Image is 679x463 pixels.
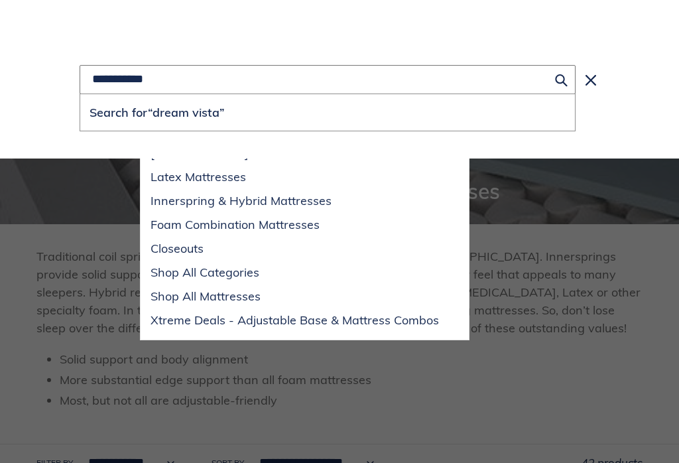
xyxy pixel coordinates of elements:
[141,213,449,237] a: Foam Combination Mattresses
[151,217,320,233] span: Foam Combination Mattresses
[151,193,332,209] span: Innerspring & Hybrid Mattresses
[151,169,246,185] span: Latex Mattresses
[151,241,204,257] span: Closeouts
[141,261,449,285] a: Shop All Categories
[141,189,449,213] a: Innerspring & Hybrid Mattresses
[151,289,261,304] span: Shop All Mattresses
[141,308,449,332] a: Xtreme Deals - Adjustable Base & Mattress Combos
[141,165,449,189] a: Latex Mattresses
[151,312,439,328] span: Xtreme Deals - Adjustable Base & Mattress Combos
[80,94,575,131] button: Search for“dream vista”
[148,105,225,120] span: “dream vista”
[141,285,449,308] a: Shop All Mattresses
[151,265,259,281] span: Shop All Categories
[80,65,576,94] input: Search
[141,237,449,261] a: Closeouts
